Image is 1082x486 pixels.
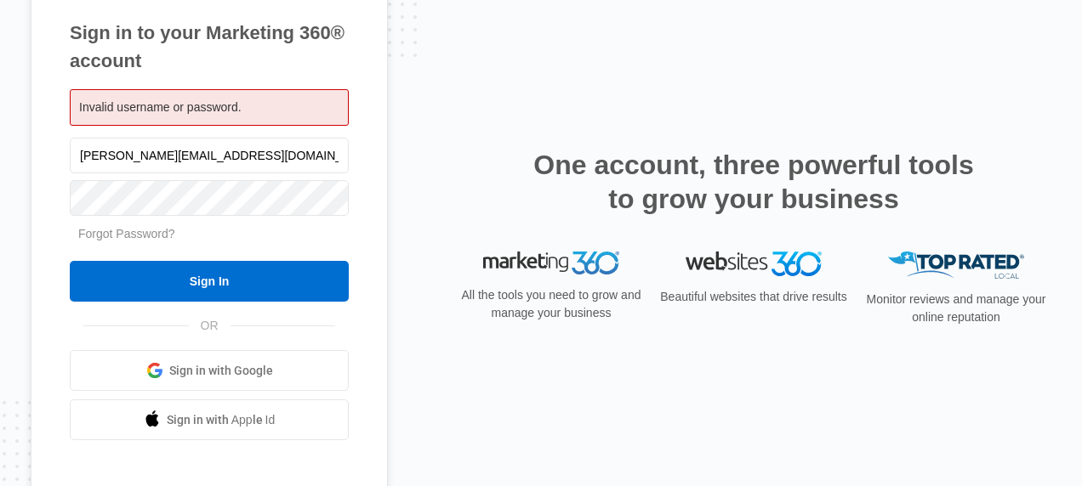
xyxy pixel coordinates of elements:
img: Marketing 360 [483,251,619,275]
p: Monitor reviews and manage your online reputation [861,291,1051,326]
img: Top Rated Local [888,251,1024,280]
span: Sign in with Apple Id [167,411,276,429]
input: Email [70,138,349,173]
h1: Sign in to your Marketing 360® account [70,19,349,75]
input: Sign In [70,261,349,302]
span: Invalid username or password. [79,100,242,114]
img: Websites 360 [686,251,822,276]
a: Sign in with Google [70,350,349,391]
span: Sign in with Google [169,362,273,380]
p: Beautiful websites that drive results [658,288,849,306]
a: Forgot Password? [78,227,175,240]
a: Sign in with Apple Id [70,399,349,440]
span: OR [189,317,231,335]
h2: One account, three powerful tools to grow your business [528,148,979,216]
p: All the tools you need to grow and manage your business [456,286,646,322]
